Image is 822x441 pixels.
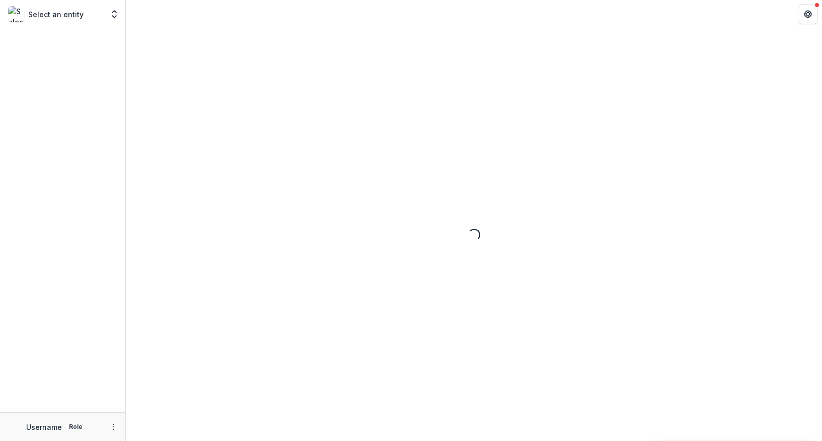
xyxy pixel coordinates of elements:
p: Role [66,422,86,431]
button: Open entity switcher [107,4,121,24]
button: More [107,421,119,433]
button: Get Help [798,4,818,24]
p: Select an entity [28,9,84,20]
p: Username [26,422,62,432]
img: Select an entity [8,6,24,22]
